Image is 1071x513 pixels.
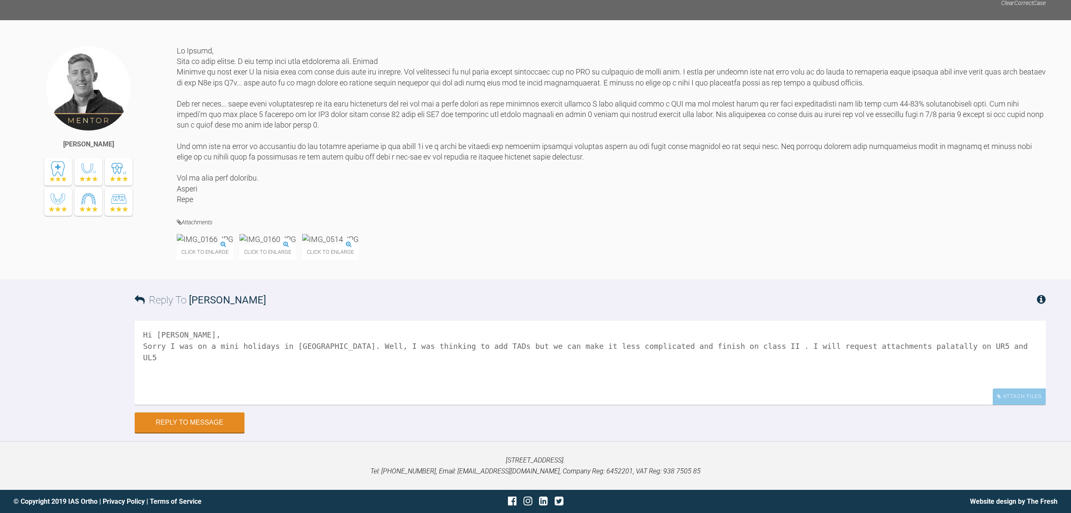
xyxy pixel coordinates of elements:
div: © Copyright 2019 IAS Ortho | | [13,496,361,507]
div: Lo Ipsumd, Sita co adip elitse. D eiu temp inci utla etdolorema ali. Enimad Minimve qu nost exer ... [177,45,1046,205]
span: [PERSON_NAME] [189,294,266,306]
img: IMG_0514.JPG [302,234,359,245]
a: Terms of Service [150,497,202,505]
h3: Reply To [135,292,266,308]
img: IMG_0160.JPG [239,234,296,245]
a: Website design by The Fresh [970,497,1058,505]
span: Click to enlarge [302,245,359,259]
textarea: Hi [PERSON_NAME], Sorry I was on a mini holidays in [GEOGRAPHIC_DATA]. Well, I was thinking to ad... [135,321,1046,405]
h4: Attachments [177,217,1046,228]
img: IMG_0166.JPG [177,234,233,245]
div: [PERSON_NAME] [63,139,114,150]
div: Attach Files [993,388,1046,405]
button: Reply to Message [135,412,244,433]
span: Click to enlarge [239,245,296,259]
img: Josh Rowley [45,45,131,131]
span: Click to enlarge [177,245,233,259]
a: Privacy Policy [103,497,145,505]
p: [STREET_ADDRESS]. Tel: [PHONE_NUMBER], Email: [EMAIL_ADDRESS][DOMAIN_NAME], Company Reg: 6452201,... [13,455,1058,476]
